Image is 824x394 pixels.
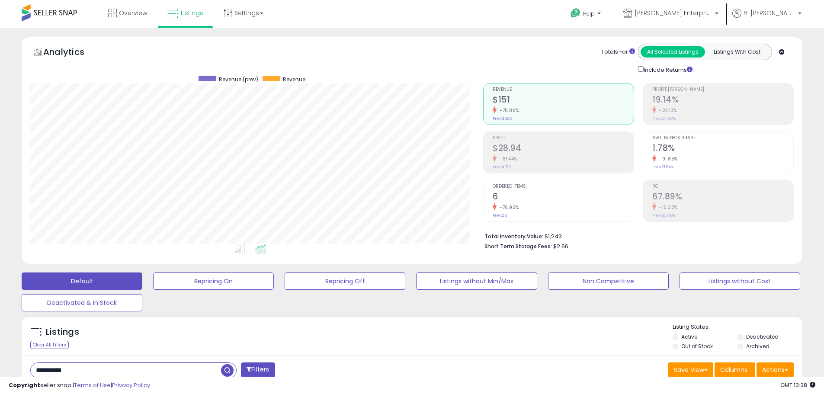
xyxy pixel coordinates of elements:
[715,362,755,377] button: Columns
[493,136,634,141] span: Profit
[484,231,787,241] li: $1,243
[652,192,793,203] h2: 67.89%
[656,107,677,114] small: -23.13%
[484,233,543,240] b: Total Inventory Value:
[9,381,40,389] strong: Copyright
[601,48,635,56] div: Totals For
[493,87,634,92] span: Revenue
[681,333,697,340] label: Active
[416,272,537,290] button: Listings without Min/Max
[497,156,517,162] small: -81.44%
[484,243,552,250] b: Short Term Storage Fees:
[43,46,101,60] h5: Analytics
[656,156,678,162] small: -91.85%
[632,64,703,74] div: Include Returns
[119,9,147,17] span: Overview
[652,213,675,218] small: Prev: 80.06%
[652,136,793,141] span: Avg. Buybox Share
[46,326,79,338] h5: Listings
[641,46,705,58] button: All Selected Listings
[652,184,793,189] span: ROI
[548,272,669,290] button: Non Competitive
[720,365,747,374] span: Columns
[757,362,794,377] button: Actions
[780,381,815,389] span: 2025-08-15 13:38 GMT
[746,343,769,350] label: Archived
[652,87,793,92] span: Profit [PERSON_NAME]
[493,164,511,170] small: Prev: $156
[635,9,712,17] span: [PERSON_NAME] Enterprises
[74,381,111,389] a: Terms of Use
[668,362,713,377] button: Save View
[656,204,678,211] small: -15.20%
[652,164,673,170] small: Prev: 21.84%
[241,362,275,378] button: Filters
[564,1,609,28] a: Help
[681,343,713,350] label: Out of Stock
[153,272,274,290] button: Repricing On
[746,333,779,340] label: Deactivated
[22,294,142,311] button: Deactivated & In Stock
[283,76,305,83] span: Revenue
[673,323,802,331] p: Listing States:
[493,116,512,121] small: Prev: $626
[493,95,634,106] h2: $151
[493,192,634,203] h2: 6
[652,116,676,121] small: Prev: 24.90%
[22,272,142,290] button: Default
[493,143,634,155] h2: $28.94
[744,9,795,17] span: Hi [PERSON_NAME]
[497,204,519,211] small: -76.92%
[9,381,150,390] div: seller snap | |
[680,272,800,290] button: Listings without Cost
[493,213,507,218] small: Prev: 26
[112,381,150,389] a: Privacy Policy
[732,9,802,28] a: Hi [PERSON_NAME]
[493,184,634,189] span: Ordered Items
[652,95,793,106] h2: 19.14%
[219,76,258,83] span: Revenue (prev)
[285,272,405,290] button: Repricing Off
[553,242,568,250] span: $2.66
[570,8,581,19] i: Get Help
[30,341,69,349] div: Clear All Filters
[181,9,203,17] span: Listings
[583,10,595,17] span: Help
[497,107,519,114] small: -75.86%
[652,143,793,155] h2: 1.78%
[705,46,769,58] button: Listings With Cost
